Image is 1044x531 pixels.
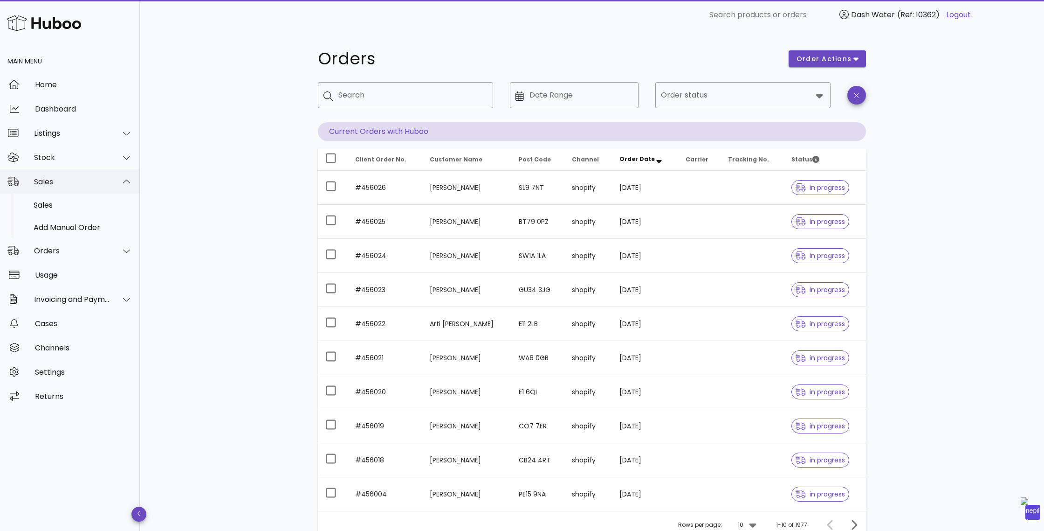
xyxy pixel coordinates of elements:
span: in progress [796,286,845,293]
button: order actions [789,50,866,67]
div: Home [35,80,132,89]
span: in progress [796,321,845,327]
td: [PERSON_NAME] [422,171,511,205]
td: E11 2LB [511,307,564,341]
span: in progress [796,218,845,225]
td: SL9 7NT [511,171,564,205]
td: [DATE] [612,409,678,443]
div: Order status [655,82,831,108]
td: [DATE] [612,443,678,477]
td: [PERSON_NAME] [422,341,511,375]
td: #456018 [348,443,422,477]
td: shopify [564,409,612,443]
div: Channels [35,343,132,352]
span: in progress [796,457,845,463]
td: Arti [PERSON_NAME] [422,307,511,341]
td: #456019 [348,409,422,443]
a: Logout [946,9,971,21]
td: shopify [564,443,612,477]
td: [PERSON_NAME] [422,409,511,443]
td: [DATE] [612,205,678,239]
th: Order Date: Sorted descending. Activate to remove sorting. [612,148,678,171]
td: [PERSON_NAME] [422,205,511,239]
td: CO7 7ER [511,409,564,443]
td: WA6 0GB [511,341,564,375]
span: Client Order No. [355,155,406,163]
span: in progress [796,252,845,259]
div: 1-10 of 1977 [776,521,807,529]
div: Sales [34,177,110,186]
td: E1 6QL [511,375,564,409]
div: Stock [34,153,110,162]
td: shopify [564,375,612,409]
span: order actions [796,54,852,64]
td: #456020 [348,375,422,409]
th: Post Code [511,148,564,171]
div: Orders [34,246,110,255]
span: Channel [572,155,599,163]
span: in progress [796,184,845,191]
th: Tracking No. [721,148,783,171]
td: CB24 4RT [511,443,564,477]
td: shopify [564,341,612,375]
td: [DATE] [612,307,678,341]
td: [PERSON_NAME] [422,477,511,511]
td: [DATE] [612,375,678,409]
td: #456026 [348,171,422,205]
span: Carrier [686,155,708,163]
td: shopify [564,171,612,205]
td: shopify [564,273,612,307]
td: [DATE] [612,341,678,375]
td: #456004 [348,477,422,511]
span: in progress [796,423,845,429]
td: [DATE] [612,477,678,511]
span: Tracking No. [728,155,769,163]
th: Carrier [678,148,721,171]
td: #456021 [348,341,422,375]
span: (Ref: 10362) [897,9,940,20]
span: in progress [796,389,845,395]
td: [DATE] [612,239,678,273]
span: in progress [796,355,845,361]
div: Cases [35,319,132,328]
td: shopify [564,477,612,511]
h1: Orders [318,50,777,67]
td: #456022 [348,307,422,341]
td: [PERSON_NAME] [422,443,511,477]
td: #456023 [348,273,422,307]
td: PE15 9NA [511,477,564,511]
div: Returns [35,392,132,401]
td: #456024 [348,239,422,273]
td: #456025 [348,205,422,239]
td: [PERSON_NAME] [422,273,511,307]
span: Customer Name [430,155,482,163]
td: BT79 0PZ [511,205,564,239]
span: Dash Water [851,9,895,20]
span: Order Date [619,155,655,163]
td: [PERSON_NAME] [422,375,511,409]
td: SW1A 1LA [511,239,564,273]
th: Status [784,148,866,171]
span: Post Code [519,155,551,163]
td: shopify [564,239,612,273]
th: Customer Name [422,148,511,171]
img: Huboo Logo [7,13,81,33]
th: Channel [564,148,612,171]
td: [DATE] [612,273,678,307]
div: Usage [35,271,132,279]
span: in progress [796,491,845,497]
th: Client Order No. [348,148,422,171]
td: GU34 3JG [511,273,564,307]
td: [PERSON_NAME] [422,239,511,273]
div: Add Manual Order [34,223,132,232]
td: shopify [564,205,612,239]
td: [DATE] [612,171,678,205]
div: Settings [35,368,132,377]
div: Invoicing and Payments [34,295,110,304]
p: Current Orders with Huboo [318,122,866,141]
span: Status [791,155,819,163]
div: Listings [34,129,110,138]
div: 10 [738,521,743,529]
div: Dashboard [35,105,132,113]
div: Sales [34,201,132,210]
